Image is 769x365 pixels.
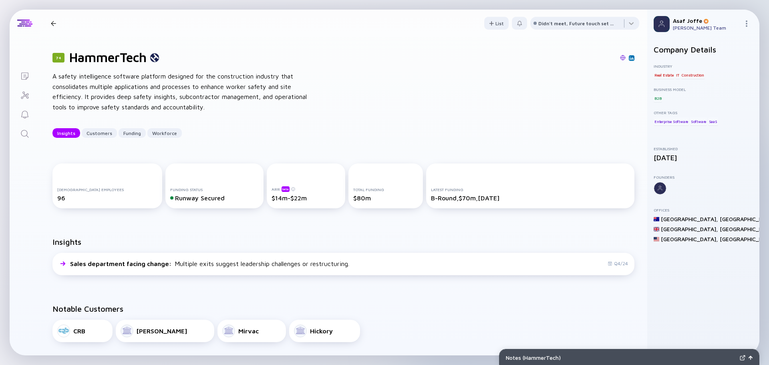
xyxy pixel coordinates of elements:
[52,237,81,246] h2: Insights
[654,45,753,54] h2: Company Details
[506,354,737,361] div: Notes ( HammerTech )
[538,20,614,26] div: Didn't meet, Future touch set in OPTX
[170,194,258,202] div: Runway Secured
[353,187,418,192] div: Total Funding
[10,85,40,104] a: Investor Map
[654,175,753,179] div: Founders
[661,236,718,242] div: [GEOGRAPHIC_DATA] ,
[353,194,418,202] div: $80m
[82,127,117,139] div: Customers
[654,146,753,151] div: Established
[630,56,634,60] img: HammerTech Linkedin Page
[654,94,662,102] div: B2B
[82,128,117,138] button: Customers
[282,186,290,192] div: beta
[743,20,750,27] img: Menu
[749,356,753,360] img: Open Notes
[52,304,634,313] h2: Notable Customers
[137,327,187,335] div: [PERSON_NAME]
[431,187,630,192] div: Latest Funding
[52,53,64,63] div: 74
[119,127,146,139] div: Funding
[654,87,753,92] div: Business Model
[654,208,753,212] div: Offices
[484,17,509,30] button: List
[654,71,674,79] div: Real Estate
[70,260,349,267] div: Multiple exits suggest leadership challenges or restructuring.
[681,71,705,79] div: Construction
[70,260,173,267] span: Sales department facing change :
[147,128,182,138] button: Workforce
[661,226,718,232] div: [GEOGRAPHIC_DATA] ,
[661,216,718,222] div: [GEOGRAPHIC_DATA] ,
[170,187,258,192] div: Funding Status
[10,66,40,85] a: Lists
[52,127,80,139] div: Insights
[690,117,707,125] div: Software
[310,327,333,335] div: Hickory
[238,327,259,335] div: Mirvac
[654,236,659,242] img: United States Flag
[654,16,670,32] img: Profile Picture
[675,71,680,79] div: IT
[52,128,80,138] button: Insights
[654,153,753,162] div: [DATE]
[620,55,626,60] img: HammerTech Website
[431,194,630,202] div: B-Round, $70m, [DATE]
[10,123,40,143] a: Search
[69,50,147,65] h1: HammerTech
[654,117,689,125] div: Enterprise Software
[708,117,718,125] div: SaaS
[119,128,146,138] button: Funding
[52,71,309,112] div: A safety intelligence software platform designed for the construction industry that consolidates ...
[57,194,157,202] div: 96
[272,186,340,192] div: ARR
[57,187,157,192] div: [DEMOGRAPHIC_DATA] Employees
[673,17,740,24] div: Asaf Joffe
[608,260,628,266] div: Q4/24
[654,216,659,222] img: Australia Flag
[673,25,740,31] div: [PERSON_NAME] Team
[740,355,745,361] img: Expand Notes
[147,127,182,139] div: Workforce
[654,226,659,232] img: United Kingdom Flag
[272,194,340,202] div: $14m-$22m
[73,327,85,335] div: CRB
[654,110,753,115] div: Other Tags
[10,104,40,123] a: Reminders
[654,64,753,69] div: Industry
